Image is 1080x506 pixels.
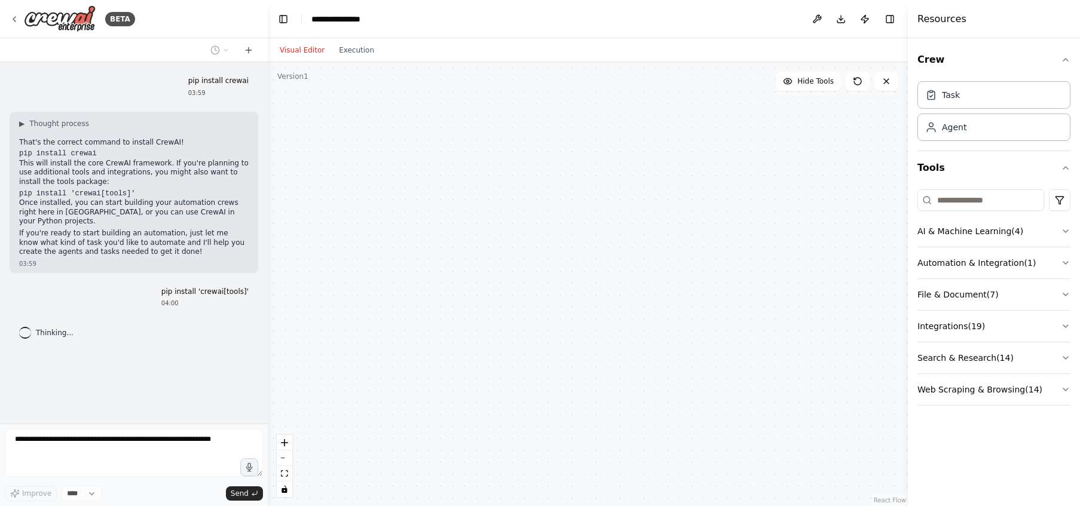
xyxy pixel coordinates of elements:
button: Web Scraping & Browsing(14) [917,374,1070,405]
img: Logo [24,5,96,32]
code: pip install crewai [19,149,97,158]
button: Execution [332,43,381,57]
button: File & Document(7) [917,279,1070,310]
button: Click to speak your automation idea [240,458,258,476]
h4: Resources [917,12,966,26]
code: pip install 'crewai[tools]' [19,189,135,198]
button: Send [226,486,263,501]
button: Search & Research(14) [917,342,1070,373]
span: Send [231,489,249,498]
div: BETA [105,12,135,26]
button: Automation & Integration(1) [917,247,1070,278]
div: React Flow controls [277,435,292,497]
button: Hide right sidebar [882,11,898,27]
p: pip install crewai [188,76,249,86]
div: Version 1 [277,72,308,81]
p: That's the correct command to install CrewAI! [19,138,249,148]
div: Crew [917,76,1070,151]
span: ▶ [19,119,25,128]
p: Once installed, you can start building your automation crews right here in [GEOGRAPHIC_DATA], or ... [19,198,249,226]
button: Improve [5,486,57,501]
div: 04:00 [161,299,249,308]
button: Hide left sidebar [275,11,292,27]
span: Hide Tools [797,76,834,86]
div: 03:59 [188,88,249,97]
span: Thinking... [36,328,74,338]
span: Thought process [29,119,89,128]
a: React Flow attribution [874,497,906,504]
button: Switch to previous chat [206,43,234,57]
button: ▶Thought process [19,119,89,128]
p: If you're ready to start building an automation, just let me know what kind of task you'd like to... [19,229,249,257]
button: Integrations(19) [917,311,1070,342]
span: Improve [22,489,51,498]
button: Visual Editor [273,43,332,57]
p: pip install 'crewai[tools]' [161,287,249,297]
button: Tools [917,151,1070,185]
button: Start a new chat [239,43,258,57]
div: Agent [942,121,966,133]
button: toggle interactivity [277,482,292,497]
button: fit view [277,466,292,482]
button: Crew [917,43,1070,76]
p: This will install the core CrewAI framework. If you're planning to use additional tools and integ... [19,159,249,187]
div: Task [942,89,960,101]
nav: breadcrumb [311,13,368,25]
button: Hide Tools [776,72,841,91]
button: zoom out [277,450,292,466]
button: zoom in [277,435,292,450]
div: Tools [917,185,1070,415]
div: 03:59 [19,259,249,268]
button: AI & Machine Learning(4) [917,216,1070,247]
